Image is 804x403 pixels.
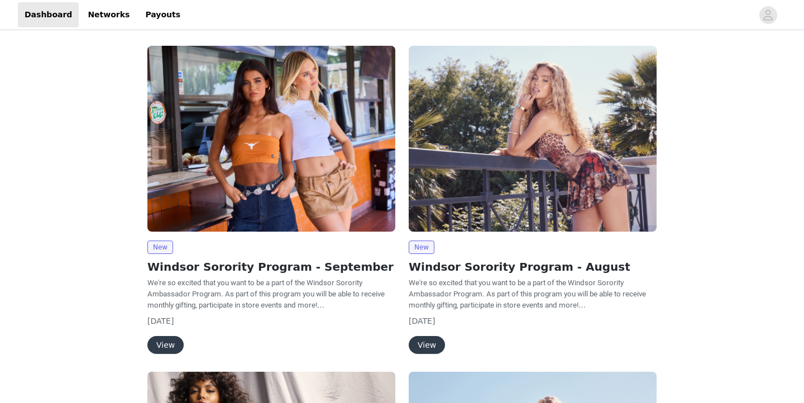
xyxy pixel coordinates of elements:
a: View [147,341,184,349]
span: New [409,241,434,254]
img: Windsor [409,46,657,232]
button: View [147,336,184,354]
h2: Windsor Sorority Program - September [147,258,395,275]
a: Payouts [138,2,187,27]
a: Dashboard [18,2,79,27]
img: Windsor [147,46,395,232]
span: [DATE] [147,316,174,325]
span: New [147,241,173,254]
h2: Windsor Sorority Program - August [409,258,657,275]
button: View [409,336,445,354]
div: avatar [763,6,773,24]
span: We're so excited that you want to be a part of the Windsor Sorority Ambassador Program. As part o... [147,279,385,309]
span: We're so excited that you want to be a part of the Windsor Sorority Ambassador Program. As part o... [409,279,646,309]
a: Networks [81,2,136,27]
span: [DATE] [409,316,435,325]
a: View [409,341,445,349]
